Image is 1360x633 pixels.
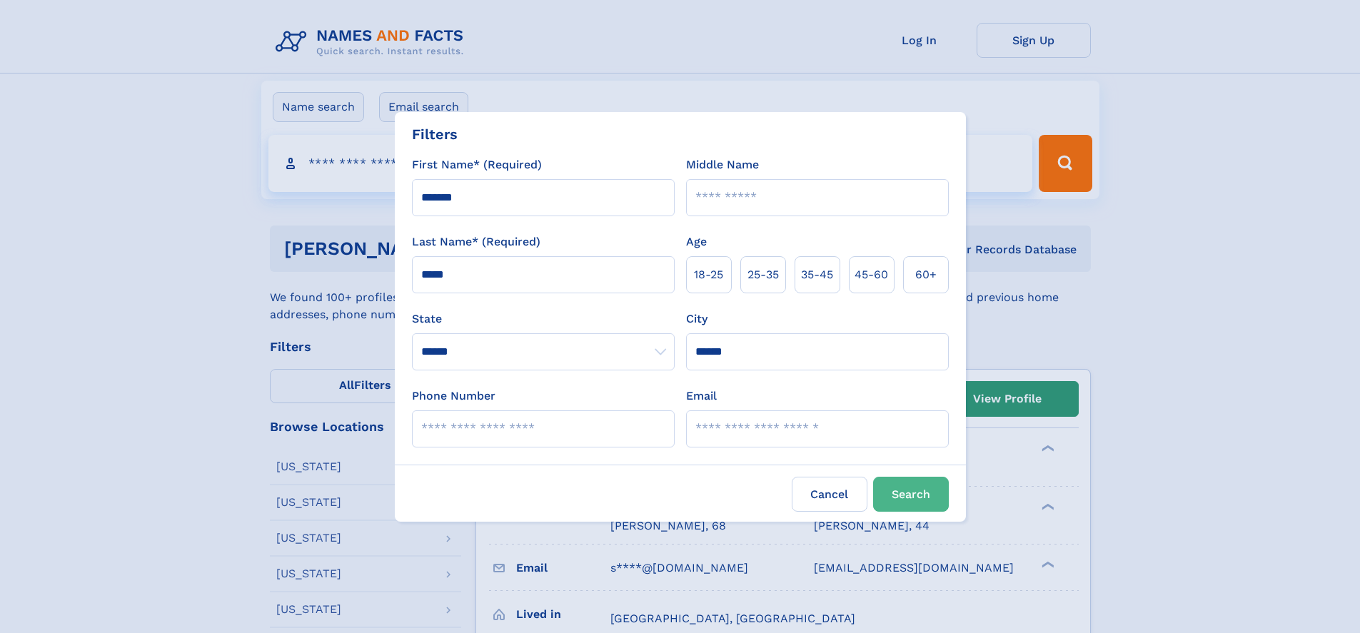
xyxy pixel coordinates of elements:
[412,123,458,145] div: Filters
[801,266,833,283] span: 35‑45
[915,266,937,283] span: 60+
[686,233,707,250] label: Age
[792,477,867,512] label: Cancel
[412,388,495,405] label: Phone Number
[873,477,949,512] button: Search
[686,310,707,328] label: City
[686,388,717,405] label: Email
[694,266,723,283] span: 18‑25
[412,156,542,173] label: First Name* (Required)
[412,233,540,250] label: Last Name* (Required)
[686,156,759,173] label: Middle Name
[747,266,779,283] span: 25‑35
[412,310,675,328] label: State
[855,266,888,283] span: 45‑60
